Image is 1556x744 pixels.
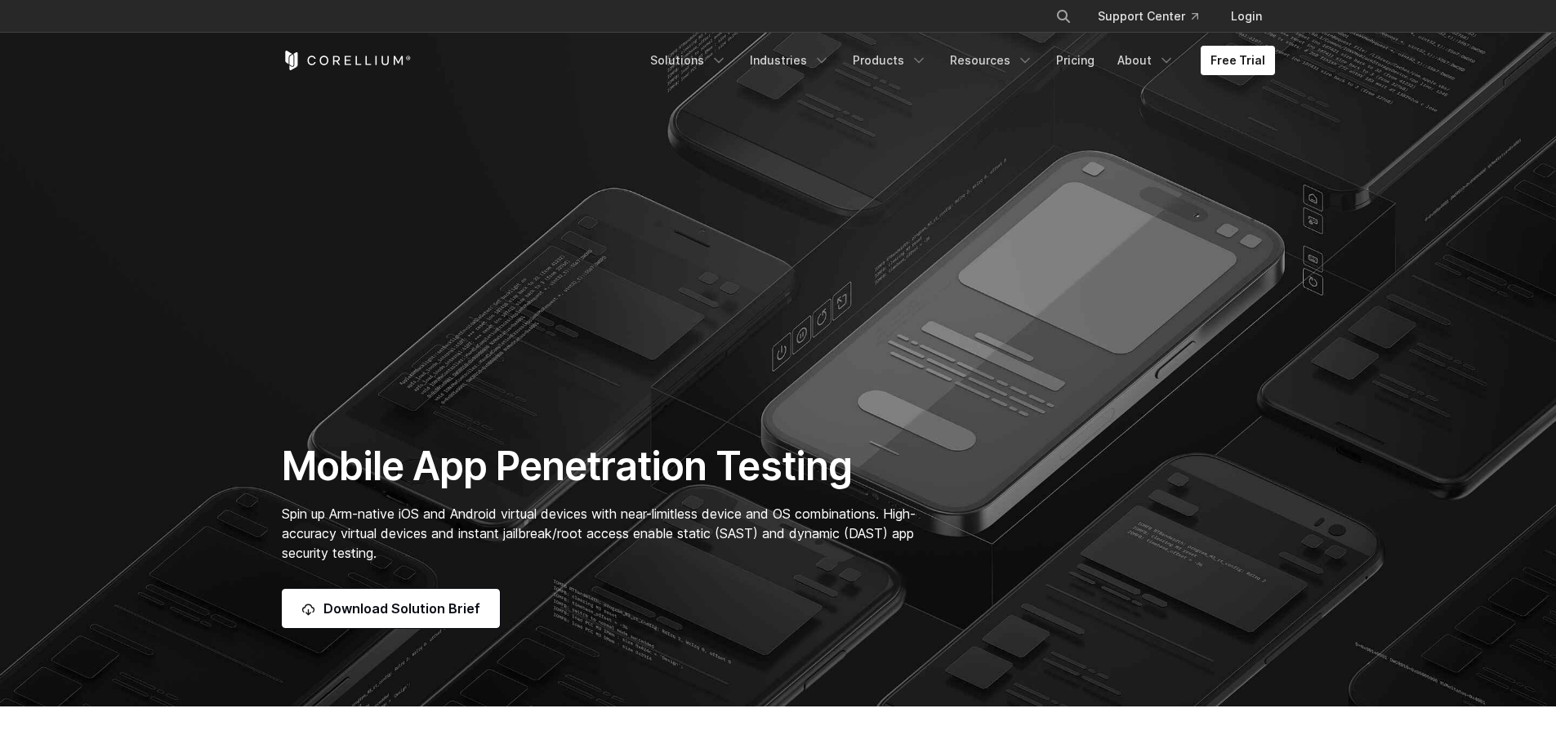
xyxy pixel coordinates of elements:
span: Download Solution Brief [323,599,480,618]
span: Spin up Arm-native iOS and Android virtual devices with near-limitless device and OS combinations... [282,506,916,561]
a: Corellium Home [282,51,412,70]
a: Products [843,46,937,75]
a: About [1108,46,1184,75]
a: Support Center [1085,2,1211,31]
div: Navigation Menu [1036,2,1275,31]
a: Pricing [1046,46,1104,75]
a: Download Solution Brief [282,589,500,628]
button: Search [1049,2,1078,31]
a: Free Trial [1201,46,1275,75]
a: Login [1218,2,1275,31]
a: Industries [740,46,840,75]
h1: Mobile App Penetration Testing [282,442,933,491]
a: Resources [940,46,1043,75]
a: Solutions [640,46,737,75]
div: Navigation Menu [640,46,1275,75]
